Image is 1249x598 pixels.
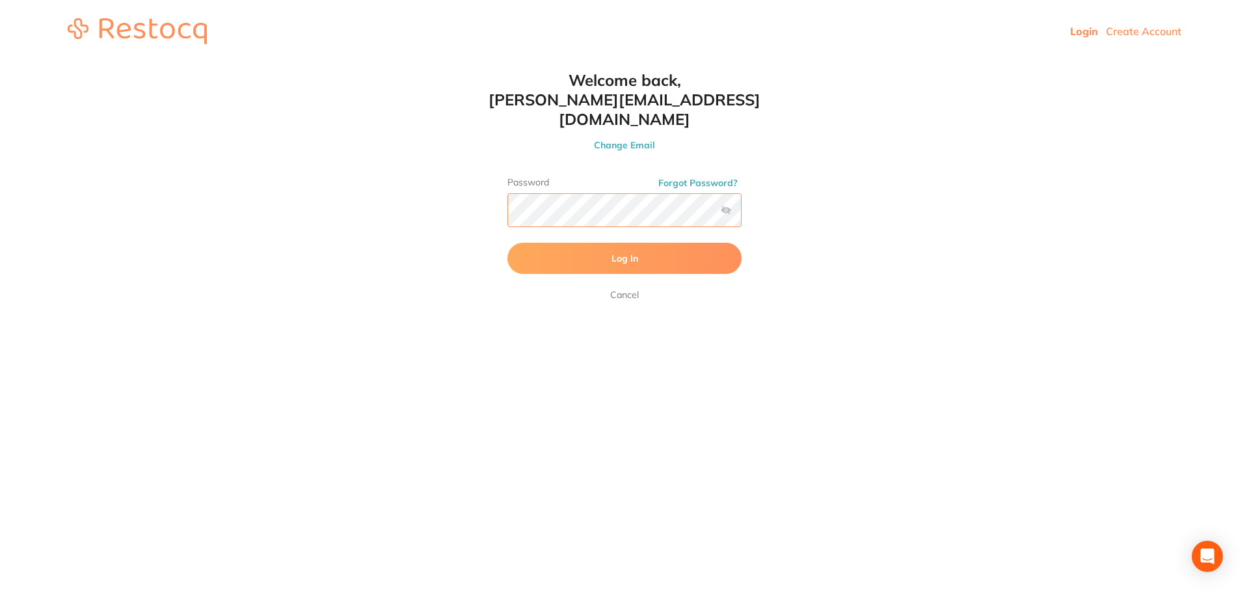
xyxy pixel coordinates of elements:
[1106,25,1181,38] a: Create Account
[608,287,641,303] a: Cancel
[68,18,207,44] img: restocq_logo.svg
[481,70,768,129] h1: Welcome back, [PERSON_NAME][EMAIL_ADDRESS][DOMAIN_NAME]
[481,139,768,151] button: Change Email
[611,252,638,264] span: Log In
[507,177,742,188] label: Password
[654,177,742,189] button: Forgot Password?
[1192,541,1223,572] div: Open Intercom Messenger
[507,243,742,274] button: Log In
[1070,25,1098,38] a: Login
